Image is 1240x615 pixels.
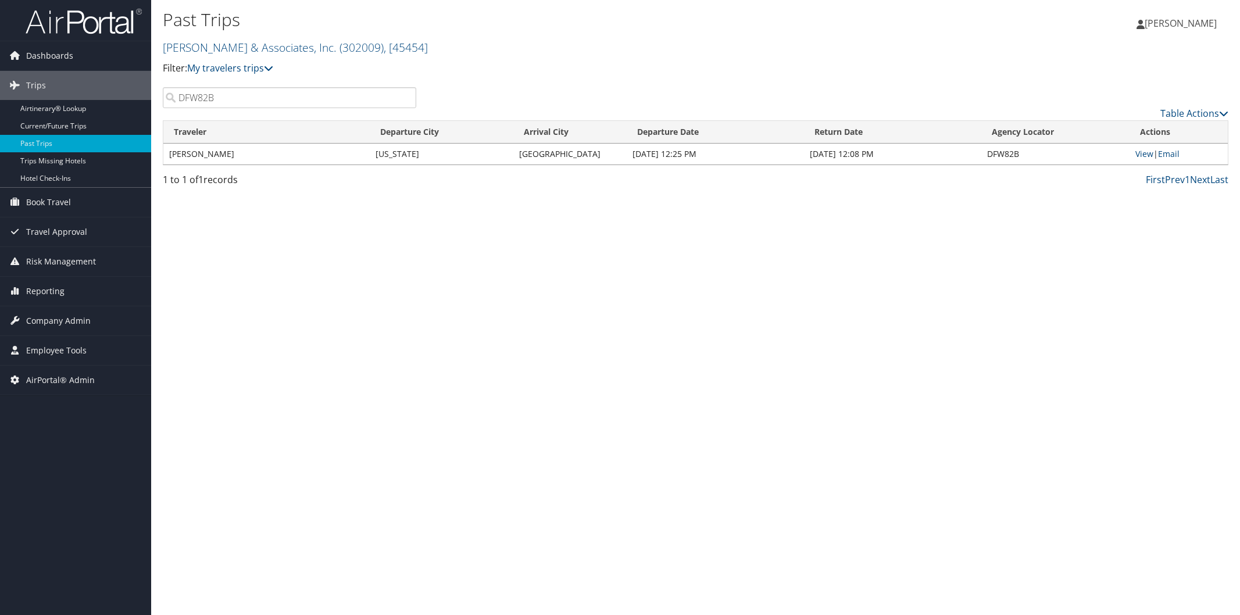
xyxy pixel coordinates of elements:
[26,306,91,335] span: Company Admin
[1160,107,1228,120] a: Table Actions
[26,277,65,306] span: Reporting
[163,121,370,144] th: Traveler: activate to sort column ascending
[187,62,273,74] a: My travelers trips
[513,121,627,144] th: Arrival City: activate to sort column ascending
[1158,148,1180,159] a: Email
[26,247,96,276] span: Risk Management
[163,8,873,32] h1: Past Trips
[26,366,95,395] span: AirPortal® Admin
[26,71,46,100] span: Trips
[163,40,428,55] a: [PERSON_NAME] & Associates, Inc.
[163,173,416,192] div: 1 to 1 of records
[198,173,203,186] span: 1
[981,144,1130,165] td: DFW82B
[1185,173,1190,186] a: 1
[163,61,873,76] p: Filter:
[384,40,428,55] span: , [ 45454 ]
[26,188,71,217] span: Book Travel
[1210,173,1228,186] a: Last
[163,144,370,165] td: [PERSON_NAME]
[26,217,87,246] span: Travel Approval
[627,144,804,165] td: [DATE] 12:25 PM
[804,121,981,144] th: Return Date: activate to sort column ascending
[1190,173,1210,186] a: Next
[513,144,627,165] td: [GEOGRAPHIC_DATA]
[163,87,416,108] input: Search Traveler or Arrival City
[981,121,1130,144] th: Agency Locator: activate to sort column ascending
[1130,144,1228,165] td: |
[1130,121,1228,144] th: Actions
[1165,173,1185,186] a: Prev
[26,336,87,365] span: Employee Tools
[370,144,513,165] td: [US_STATE]
[1146,173,1165,186] a: First
[1145,17,1217,30] span: [PERSON_NAME]
[627,121,804,144] th: Departure Date: activate to sort column ascending
[26,8,142,35] img: airportal-logo.png
[1137,6,1228,41] a: [PERSON_NAME]
[26,41,73,70] span: Dashboards
[340,40,384,55] span: ( 302009 )
[804,144,981,165] td: [DATE] 12:08 PM
[370,121,513,144] th: Departure City: activate to sort column ascending
[1135,148,1153,159] a: View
